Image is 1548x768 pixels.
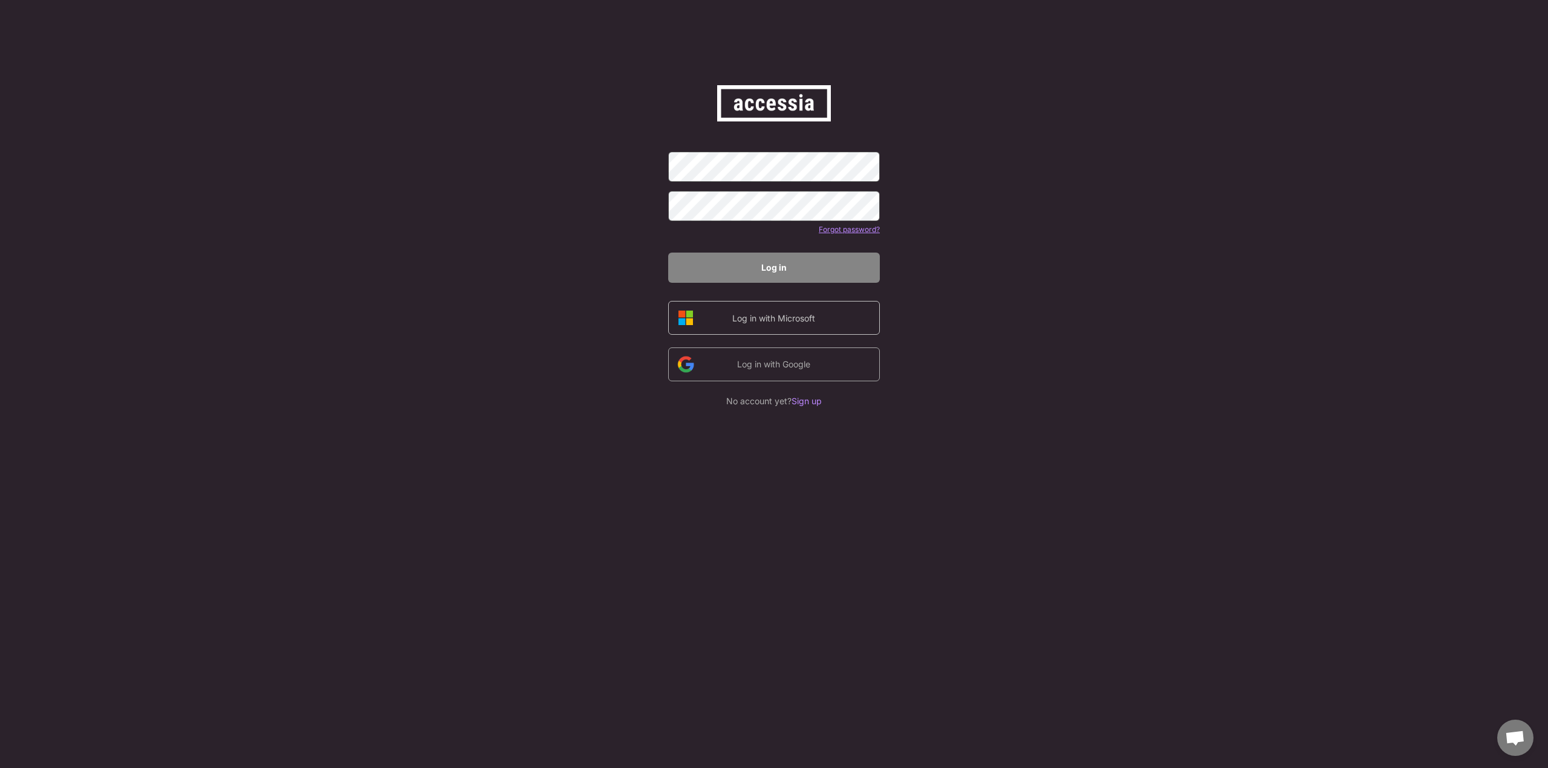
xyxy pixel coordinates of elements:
[723,358,825,370] div: Log in with Google
[815,225,880,235] div: Forgot password?
[792,396,822,406] font: Sign up
[1497,720,1533,756] div: Chat öffnen
[668,253,880,283] button: Log in
[723,312,825,324] div: Log in with Microsoft
[668,395,880,407] div: No account yet?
